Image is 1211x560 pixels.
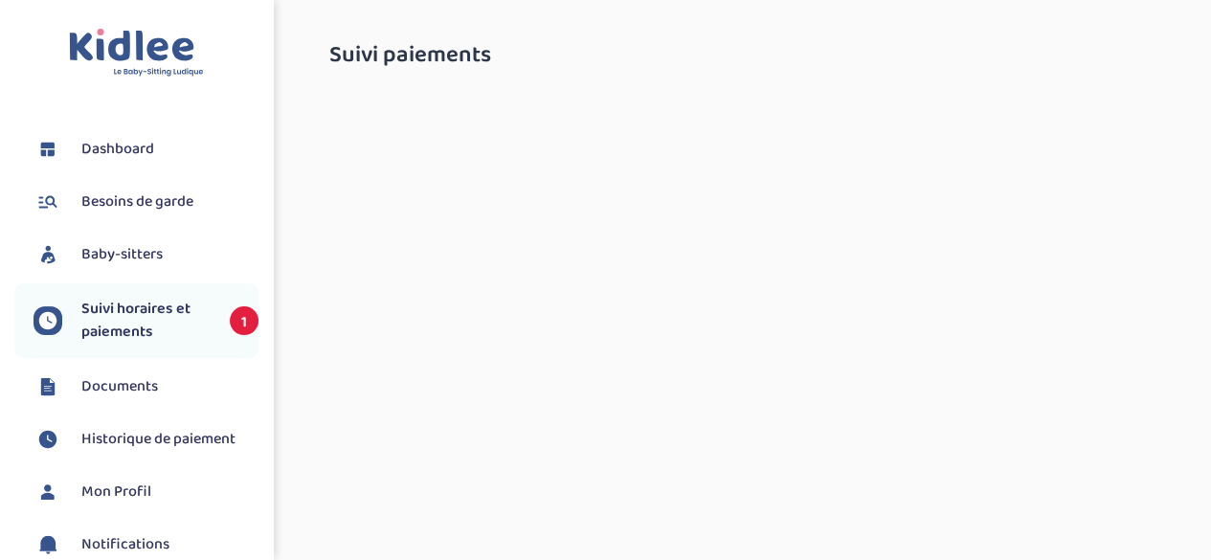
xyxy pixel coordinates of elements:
span: Dashboard [81,138,154,161]
a: Baby-sitters [34,240,258,269]
span: Documents [81,375,158,398]
span: Mon Profil [81,481,151,504]
span: Historique de paiement [81,428,235,451]
span: Notifications [81,533,169,556]
img: profil.svg [34,478,62,506]
img: documents.svg [34,372,62,401]
img: logo.svg [69,29,204,78]
img: besoin.svg [34,188,62,216]
a: Notifications [34,530,258,559]
img: suivihoraire.svg [34,306,62,335]
span: Suivi paiements [329,43,491,68]
img: notification.svg [34,530,62,559]
a: Suivi horaires et paiements 1 [34,298,258,344]
span: Besoins de garde [81,190,193,213]
a: Dashboard [34,135,258,164]
a: Historique de paiement [34,425,258,454]
img: dashboard.svg [34,135,62,164]
a: Besoins de garde [34,188,258,216]
a: Mon Profil [34,478,258,506]
a: Documents [34,372,258,401]
span: Suivi horaires et paiements [81,298,211,344]
span: Baby-sitters [81,243,163,266]
img: babysitters.svg [34,240,62,269]
span: 1 [230,306,258,335]
img: suivihoraire.svg [34,425,62,454]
